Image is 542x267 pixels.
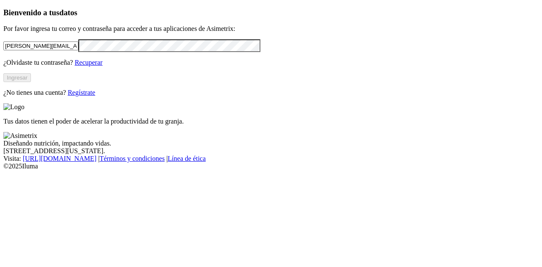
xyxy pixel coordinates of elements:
p: Por favor ingresa tu correo y contraseña para acceder a tus aplicaciones de Asimetrix: [3,25,539,33]
button: Ingresar [3,73,31,82]
div: Visita : | | [3,155,539,162]
div: [STREET_ADDRESS][US_STATE]. [3,147,539,155]
p: ¿Olvidaste tu contraseña? [3,59,539,66]
p: ¿No tienes una cuenta? [3,89,539,96]
img: Logo [3,103,25,111]
div: © 2025 Iluma [3,162,539,170]
a: Regístrate [68,89,95,96]
a: Línea de ética [168,155,206,162]
input: Tu correo [3,41,78,50]
h3: Bienvenido a tus [3,8,539,17]
a: Términos y condiciones [100,155,165,162]
span: datos [59,8,77,17]
a: [URL][DOMAIN_NAME] [23,155,97,162]
img: Asimetrix [3,132,37,140]
p: Tus datos tienen el poder de acelerar la productividad de tu granja. [3,118,539,125]
a: Recuperar [75,59,102,66]
div: Diseñando nutrición, impactando vidas. [3,140,539,147]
